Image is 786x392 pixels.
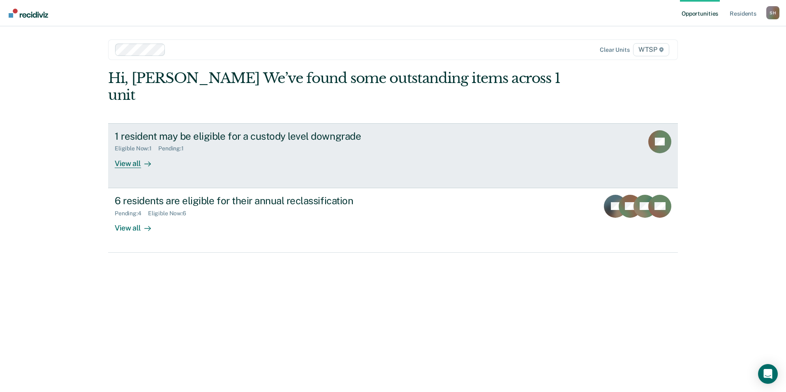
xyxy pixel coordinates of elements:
div: 6 residents are eligible for their annual reclassification [115,195,403,207]
div: Hi, [PERSON_NAME] We’ve found some outstanding items across 1 unit [108,70,564,104]
div: Clear units [600,46,630,53]
div: View all [115,217,161,233]
div: S H [766,6,779,19]
div: View all [115,152,161,168]
div: Open Intercom Messenger [758,364,778,384]
span: WTSP [633,43,669,56]
div: Pending : 1 [158,145,190,152]
div: Eligible Now : 1 [115,145,158,152]
button: Profile dropdown button [766,6,779,19]
a: 6 residents are eligible for their annual reclassificationPending:4Eligible Now:6View all [108,188,678,253]
div: Eligible Now : 6 [148,210,193,217]
div: 1 resident may be eligible for a custody level downgrade [115,130,403,142]
div: Pending : 4 [115,210,148,217]
img: Recidiviz [9,9,48,18]
a: 1 resident may be eligible for a custody level downgradeEligible Now:1Pending:1View all [108,123,678,188]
